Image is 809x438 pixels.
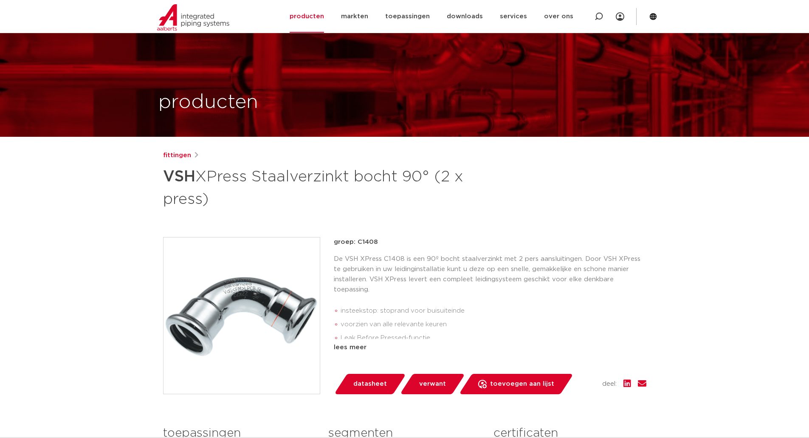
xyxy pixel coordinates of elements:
p: De VSH XPress C1408 is een 90º bocht staalverzinkt met 2 pers aansluitingen. Door VSH XPress te g... [334,254,646,295]
li: voorzien van alle relevante keuren [341,318,646,331]
a: verwant [400,374,465,394]
span: datasheet [353,377,387,391]
span: toevoegen aan lijst [490,377,554,391]
img: Product Image for VSH XPress Staalverzinkt bocht 90° (2 x press) [163,237,320,394]
div: lees meer [334,342,646,353]
li: insteekstop: stoprand voor buisuiteinde [341,304,646,318]
li: Leak Before Pressed-functie [341,331,646,345]
a: fittingen [163,150,191,161]
strong: VSH [163,169,195,184]
a: datasheet [334,374,406,394]
span: verwant [419,377,446,391]
h1: XPress Staalverzinkt bocht 90° (2 x press) [163,164,482,210]
p: groep: C1408 [334,237,646,247]
span: deel: [602,379,617,389]
h1: producten [158,89,258,116]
